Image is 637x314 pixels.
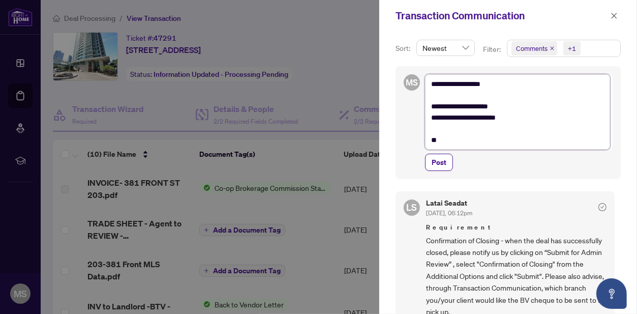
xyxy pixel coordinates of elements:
[422,40,469,55] span: Newest
[432,154,446,170] span: Post
[426,209,472,217] span: [DATE], 06:12pm
[483,44,502,55] p: Filter:
[426,222,606,233] span: Requirement
[568,43,576,53] div: +1
[598,203,606,211] span: check-circle
[550,46,555,51] span: close
[596,278,627,309] button: Open asap
[426,199,472,207] h5: Latai Seadat
[611,12,618,19] span: close
[511,41,557,55] span: Comments
[407,200,417,214] span: LS
[406,76,418,89] span: MS
[516,43,548,53] span: Comments
[396,8,608,23] div: Transaction Communication
[396,43,412,54] p: Sort:
[425,154,453,171] button: Post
